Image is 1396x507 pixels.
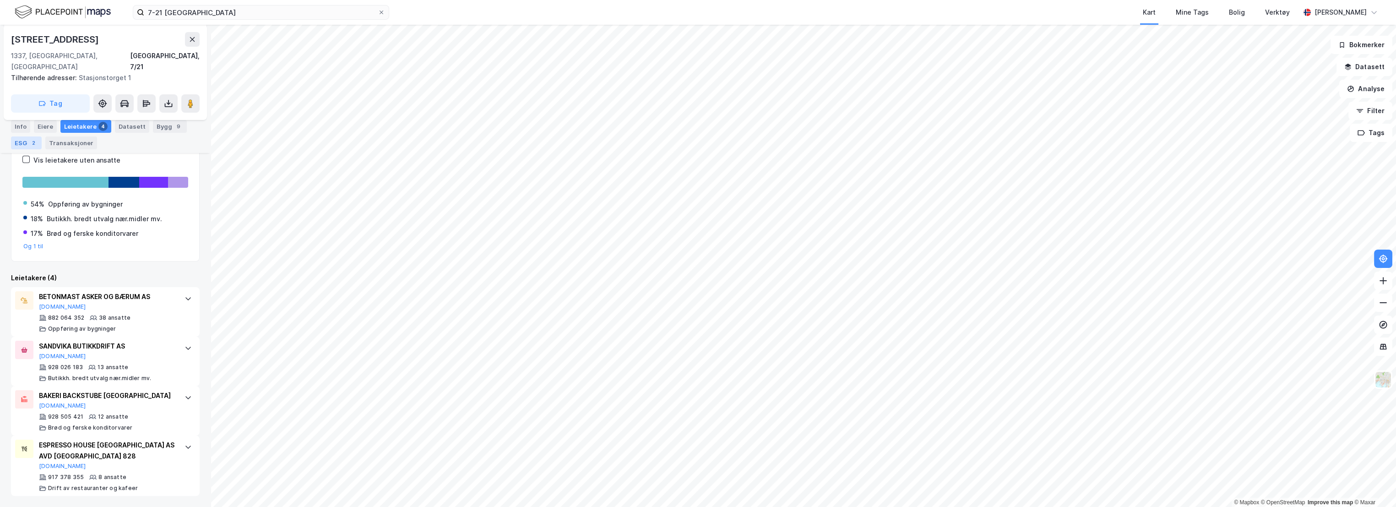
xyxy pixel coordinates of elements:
div: 1337, [GEOGRAPHIC_DATA], [GEOGRAPHIC_DATA] [11,50,130,72]
div: Kontrollprogram for chat [1350,463,1396,507]
div: BETONMAST ASKER OG BÆRUM AS [39,291,175,302]
button: [DOMAIN_NAME] [39,303,86,311]
div: Mine Tags [1176,7,1209,18]
div: 2 [29,138,38,147]
div: 38 ansatte [99,314,130,322]
div: ESPRESSO HOUSE [GEOGRAPHIC_DATA] AS AVD [GEOGRAPHIC_DATA] 828 [39,440,175,462]
div: Leietakere [60,120,111,133]
div: 8 ansatte [98,474,126,481]
div: Kart [1143,7,1156,18]
button: [DOMAIN_NAME] [39,353,86,360]
div: [GEOGRAPHIC_DATA], 7/21 [130,50,200,72]
div: 917 378 355 [48,474,84,481]
img: logo.f888ab2527a4732fd821a326f86c7f29.svg [15,4,111,20]
div: Bolig [1229,7,1245,18]
div: 13 ansatte [98,364,128,371]
iframe: Chat Widget [1350,463,1396,507]
a: OpenStreetMap [1261,499,1305,506]
div: Vis leietakere uten ansatte [33,155,120,166]
div: [STREET_ADDRESS] [11,32,101,47]
div: Info [11,120,30,133]
input: Søk på adresse, matrikkel, gårdeiere, leietakere eller personer [144,5,378,19]
a: Mapbox [1234,499,1259,506]
div: Bygg [153,120,187,133]
div: 928 505 421 [48,413,83,420]
button: [DOMAIN_NAME] [39,402,86,409]
div: Eiere [34,120,57,133]
button: Bokmerker [1331,36,1392,54]
div: Oppføring av bygninger [48,199,123,210]
div: Drift av restauranter og kafeer [48,485,138,492]
button: Filter [1348,102,1392,120]
div: Transaksjoner [45,136,97,149]
div: 882 064 352 [48,314,84,322]
img: Z [1374,371,1392,388]
div: Brød og ferske konditorvarer [48,424,133,431]
button: Tag [11,94,90,113]
button: Analyse [1339,80,1392,98]
div: 928 026 183 [48,364,83,371]
button: Datasett [1336,58,1392,76]
div: Butikkh. bredt utvalg nær.midler mv. [48,375,151,382]
div: SANDVIKA BUTIKKDRIFT AS [39,341,175,352]
div: 54% [31,199,44,210]
div: 18% [31,213,43,224]
div: ESG [11,136,42,149]
span: Tilhørende adresser: [11,74,79,82]
div: Oppføring av bygninger [48,325,116,333]
a: Improve this map [1308,499,1353,506]
button: [DOMAIN_NAME] [39,463,86,470]
div: 9 [174,122,183,131]
div: 12 ansatte [98,413,128,420]
div: Datasett [115,120,149,133]
div: 4 [98,122,108,131]
div: Brød og ferske konditorvarer [47,228,138,239]
div: BAKERI BACKSTUBE [GEOGRAPHIC_DATA] [39,390,175,401]
div: Butikkh. bredt utvalg nær.midler mv. [47,213,162,224]
div: [PERSON_NAME] [1315,7,1367,18]
div: Leietakere (4) [11,273,200,283]
button: Og 1 til [23,243,43,250]
button: Tags [1350,124,1392,142]
div: Verktøy [1265,7,1290,18]
div: 17% [31,228,43,239]
div: Stasjonstorget 1 [11,72,192,83]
